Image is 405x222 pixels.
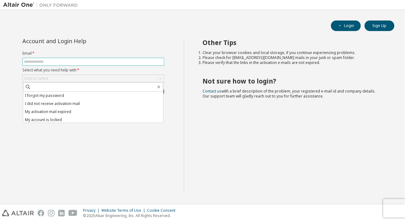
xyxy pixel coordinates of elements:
[147,208,179,213] div: Cookie Consent
[83,208,101,213] div: Privacy
[203,60,384,65] li: Please verify that the links in the activation e-mails are not expired.
[68,210,77,216] img: youtube.svg
[24,76,48,81] div: Click to select
[22,51,164,56] label: Email
[203,88,222,94] a: Contact us
[2,210,34,216] img: altair_logo.svg
[203,39,384,47] h2: Other Tips
[48,210,54,216] img: instagram.svg
[58,210,65,216] img: linkedin.svg
[23,75,164,82] div: Click to select
[3,2,81,8] img: Altair One
[38,210,44,216] img: facebook.svg
[101,208,147,213] div: Website Terms of Use
[331,20,361,31] button: Login
[365,20,394,31] button: Sign Up
[203,50,384,55] li: Clear your browser cookies and local storage, if you continue experiencing problems.
[203,55,384,60] li: Please check for [EMAIL_ADDRESS][DOMAIN_NAME] mails in your junk or spam folder.
[22,39,136,43] div: Account and Login Help
[203,77,384,85] h2: Not sure how to login?
[22,68,164,73] label: Select what you need help with
[23,92,163,100] li: I forgot my password
[203,88,376,99] span: with a brief description of the problem, your registered e-mail id and company details. Our suppo...
[83,213,179,218] p: © 2025 Altair Engineering, Inc. All Rights Reserved.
